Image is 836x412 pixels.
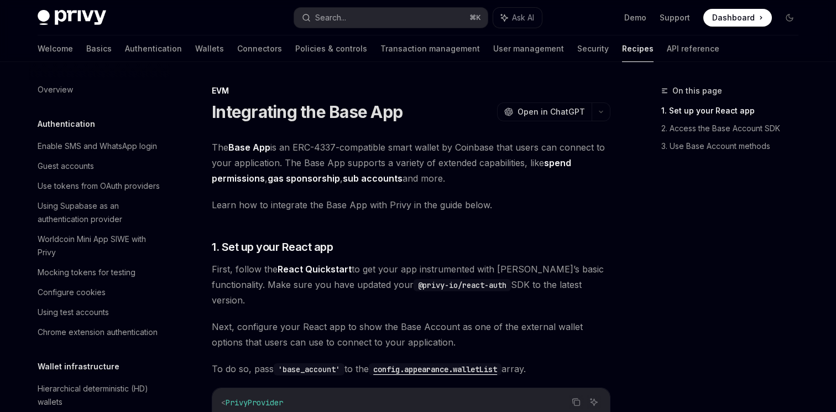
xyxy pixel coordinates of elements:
h5: Wallet infrastructure [38,360,119,373]
div: Worldcoin Mini App SIWE with Privy [38,233,164,259]
span: < [221,398,226,408]
span: Ask AI [512,12,534,23]
button: Ask AI [587,395,601,409]
a: Overview [29,80,170,100]
div: Using test accounts [38,306,109,319]
a: Configure cookies [29,282,170,302]
span: Learn how to integrate the Base App with Privy in the guide below. [212,197,610,213]
a: Demo [624,12,646,23]
div: Configure cookies [38,286,106,299]
a: sub accounts [343,173,403,184]
div: Search... [315,11,346,24]
a: Mocking tokens for testing [29,262,170,282]
div: Hierarchical deterministic (HD) wallets [38,382,164,409]
span: First, follow the to get your app instrumented with [PERSON_NAME]’s basic functionality. Make sur... [212,261,610,308]
img: dark logo [38,10,106,25]
code: @privy-io/react-auth [414,279,511,291]
a: gas sponsorship [268,173,340,184]
div: Use tokens from OAuth providers [38,179,160,193]
code: config.appearance.walletList [369,363,501,375]
a: 1. Set up your React app [661,102,807,120]
span: Next, configure your React app to show the Base Account as one of the external wallet options tha... [212,319,610,350]
span: PrivyProvider [226,398,283,408]
div: Guest accounts [38,159,94,173]
a: Support [660,12,690,23]
strong: Base App [228,142,270,153]
span: Open in ChatGPT [518,106,585,117]
a: Dashboard [703,9,772,27]
button: Copy the contents from the code block [569,395,583,409]
span: ⌘ K [469,13,481,22]
a: Authentication [125,35,182,62]
h5: Authentication [38,117,95,131]
button: Open in ChatGPT [497,102,592,121]
a: Hierarchical deterministic (HD) wallets [29,379,170,412]
span: Dashboard [712,12,755,23]
a: Welcome [38,35,73,62]
div: Using Supabase as an authentication provider [38,199,164,226]
h1: Integrating the Base App [212,102,403,122]
span: 1. Set up your React app [212,239,333,255]
code: 'base_account' [274,363,344,375]
a: Enable SMS and WhatsApp login [29,136,170,156]
a: React Quickstart [278,264,352,275]
a: Worldcoin Mini App SIWE with Privy [29,229,170,262]
a: 3. Use Base Account methods [661,137,807,155]
a: 2. Access the Base Account SDK [661,120,807,137]
a: Using Supabase as an authentication provider [29,196,170,229]
a: Basics [86,35,112,62]
a: Chrome extension authentication [29,322,170,342]
span: To do so, pass to the array. [212,361,610,377]
a: Policies & controls [295,35,367,62]
a: User management [493,35,564,62]
a: Wallets [195,35,224,62]
div: Overview [38,83,73,96]
button: Toggle dark mode [781,9,798,27]
a: Connectors [237,35,282,62]
div: Mocking tokens for testing [38,266,135,279]
button: Ask AI [493,8,542,28]
button: Search...⌘K [294,8,488,28]
div: EVM [212,85,610,96]
a: Security [577,35,609,62]
span: On this page [672,84,722,97]
span: The is an ERC-4337-compatible smart wallet by Coinbase that users can connect to your application... [212,140,610,186]
div: Chrome extension authentication [38,326,158,339]
a: Use tokens from OAuth providers [29,176,170,196]
a: Recipes [622,35,654,62]
a: Transaction management [380,35,480,62]
a: Guest accounts [29,156,170,176]
a: API reference [667,35,719,62]
a: config.appearance.walletList [369,363,501,374]
div: Enable SMS and WhatsApp login [38,140,157,153]
a: Using test accounts [29,302,170,322]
